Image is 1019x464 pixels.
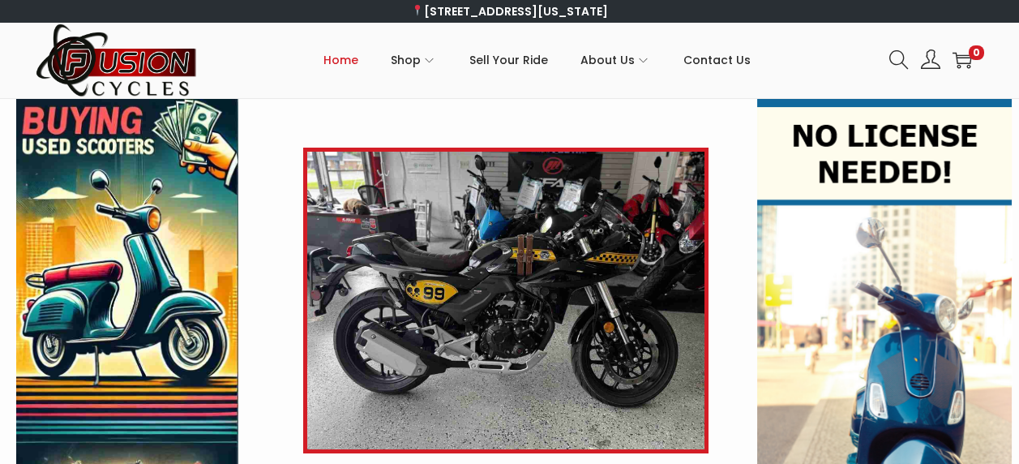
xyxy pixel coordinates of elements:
[411,3,608,19] a: [STREET_ADDRESS][US_STATE]
[469,24,548,97] a: Sell Your Ride
[391,40,421,80] span: Shop
[580,40,635,80] span: About Us
[323,40,358,80] span: Home
[683,24,751,97] a: Contact Us
[953,50,972,70] a: 0
[580,24,651,97] a: About Us
[391,24,437,97] a: Shop
[412,5,423,16] img: 📍
[323,24,358,97] a: Home
[36,23,198,98] img: Woostify retina logo
[469,40,548,80] span: Sell Your Ride
[683,40,751,80] span: Contact Us
[198,24,877,97] nav: Primary navigation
